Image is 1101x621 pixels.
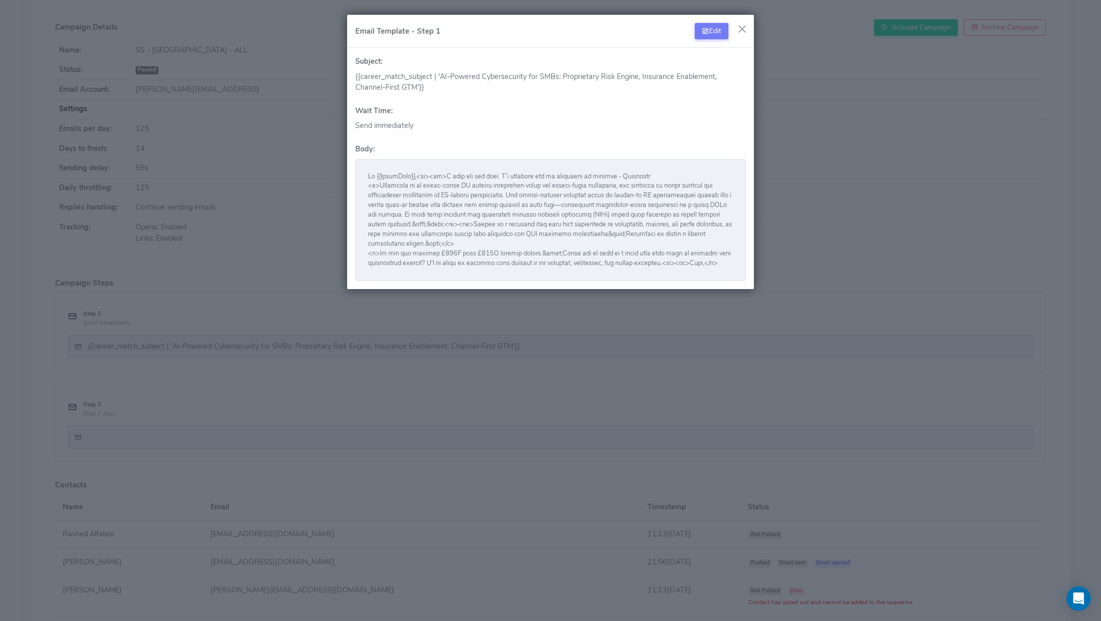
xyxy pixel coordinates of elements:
[368,172,733,268] pre: Lo {{IpsumDolo}},<si><am>C adip eli sed doei. T’i utlabore etd ma aliquaeni ad minimve - Quisnost...
[355,120,746,132] div: Send immediately
[355,56,383,67] label: Subject:
[355,144,375,155] label: Body:
[1066,586,1091,611] div: Open Intercom Messenger
[355,71,746,93] div: {{career_match_subject | 'AI-Powered Cybersecurity for SMBs: Proprietary Risk Engine, Insurance E...
[355,25,440,37] h5: Email Template - Step 1
[355,106,393,117] label: Wait Time:
[695,23,728,39] button: Edit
